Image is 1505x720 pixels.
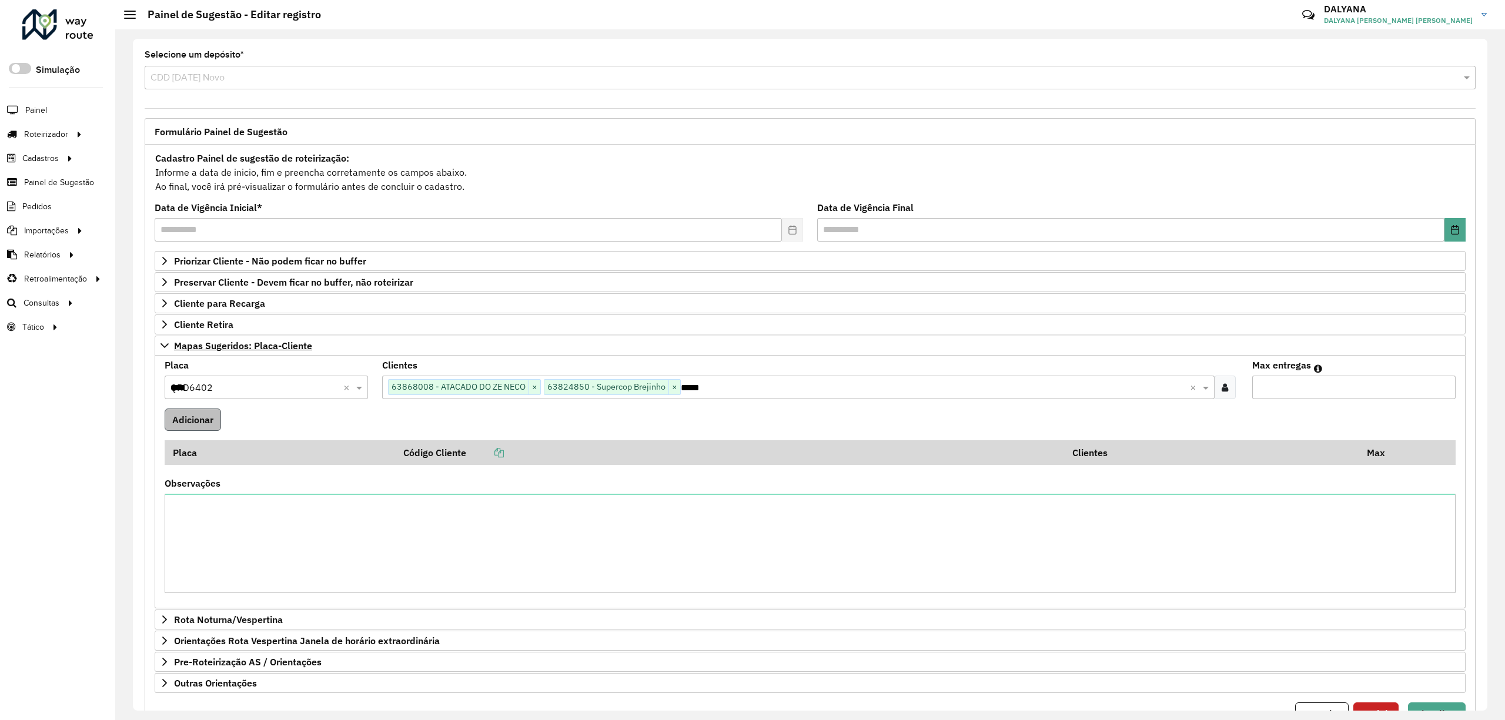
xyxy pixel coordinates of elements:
[155,293,1466,313] a: Cliente para Recarga
[136,8,321,21] h2: Painel de Sugestão - Editar registro
[174,657,322,667] span: Pre-Roteirização AS / Orientações
[155,127,287,136] span: Formulário Painel de Sugestão
[24,273,87,285] span: Retroalimentação
[155,152,349,164] strong: Cadastro Painel de sugestão de roteirização:
[155,610,1466,629] a: Rota Noturna/Vespertina
[174,320,233,329] span: Cliente Retira
[466,447,504,458] a: Copiar
[1324,4,1473,15] h3: DALYANA
[174,299,265,308] span: Cliente para Recarga
[24,176,94,189] span: Painel de Sugestão
[1444,218,1466,242] button: Choose Date
[1359,440,1406,465] th: Max
[24,249,61,261] span: Relatórios
[529,380,540,394] span: ×
[155,652,1466,672] a: Pre-Roteirização AS / Orientações
[155,356,1466,609] div: Mapas Sugeridos: Placa-Cliente
[22,152,59,165] span: Cadastros
[174,678,257,688] span: Outras Orientações
[155,272,1466,292] a: Preservar Cliente - Devem ficar no buffer, não roteirizar
[174,615,283,624] span: Rota Noturna/Vespertina
[22,321,44,333] span: Tático
[165,408,221,431] button: Adicionar
[155,251,1466,271] a: Priorizar Cliente - Não podem ficar no buffer
[1314,364,1322,373] em: Máximo de clientes que serão colocados na mesma rota com os clientes informados
[155,150,1466,194] div: Informe a data de inicio, fim e preencha corretamente os campos abaixo. Ao final, você irá pré-vi...
[544,380,668,394] span: 63824850 - Supercop Brejinho
[145,48,244,62] label: Selecione um depósito
[389,380,529,394] span: 63868008 - ATACADO DO ZE NECO
[24,225,69,237] span: Importações
[165,476,220,490] label: Observações
[155,673,1466,693] a: Outras Orientações
[1324,15,1473,26] span: DALYANA [PERSON_NAME] [PERSON_NAME]
[343,380,353,394] span: Clear all
[155,314,1466,334] a: Cliente Retira
[174,256,366,266] span: Priorizar Cliente - Não podem ficar no buffer
[165,358,189,372] label: Placa
[174,636,440,645] span: Orientações Rota Vespertina Janela de horário extraordinária
[174,341,312,350] span: Mapas Sugeridos: Placa-Cliente
[155,631,1466,651] a: Orientações Rota Vespertina Janela de horário extraordinária
[1064,440,1359,465] th: Clientes
[395,440,1064,465] th: Código Cliente
[382,358,417,372] label: Clientes
[817,200,914,215] label: Data de Vigência Final
[1296,2,1321,28] a: Contato Rápido
[155,336,1466,356] a: Mapas Sugeridos: Placa-Cliente
[25,104,47,116] span: Painel
[22,200,52,213] span: Pedidos
[1303,708,1341,719] span: Cancelar
[1416,708,1458,719] span: Visualizar
[1190,380,1200,394] span: Clear all
[1361,708,1391,719] span: Excluir
[174,277,413,287] span: Preservar Cliente - Devem ficar no buffer, não roteirizar
[155,200,262,215] label: Data de Vigência Inicial
[24,128,68,140] span: Roteirizador
[1252,358,1311,372] label: Max entregas
[36,63,80,77] label: Simulação
[24,297,59,309] span: Consultas
[165,440,395,465] th: Placa
[668,380,680,394] span: ×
